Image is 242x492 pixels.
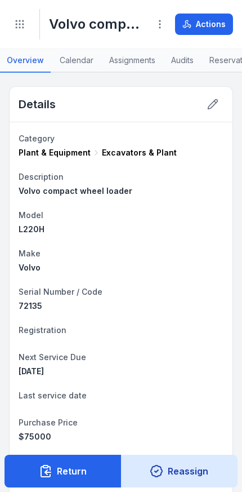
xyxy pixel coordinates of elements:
[102,147,177,158] span: Excavators & Plant
[19,134,55,143] span: Category
[19,301,42,311] span: 72135
[9,14,30,35] button: Toggle navigation
[19,210,43,220] span: Model
[49,15,140,33] h1: Volvo compact wheel loader
[19,224,44,234] span: L220H
[53,49,100,73] a: Calendar
[19,352,86,362] span: Next Service Due
[175,14,233,35] button: Actions
[19,287,102,296] span: Serial Number / Code
[19,96,56,112] h2: Details
[19,249,41,258] span: Make
[19,325,66,335] span: Registration
[19,263,41,272] span: Volvo
[19,186,132,196] span: Volvo compact wheel loader
[121,455,238,487] button: Reassign
[19,418,78,427] span: Purchase Price
[19,147,91,158] span: Plant & Equipment
[19,172,64,181] span: Description
[102,49,162,73] a: Assignments
[19,366,44,376] span: [DATE]
[19,432,51,441] span: 75000 AUD
[5,455,122,487] button: Return
[19,366,44,376] time: 17/10/2025, 12:00:00 am
[164,49,200,73] a: Audits
[19,391,87,400] span: Last service date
